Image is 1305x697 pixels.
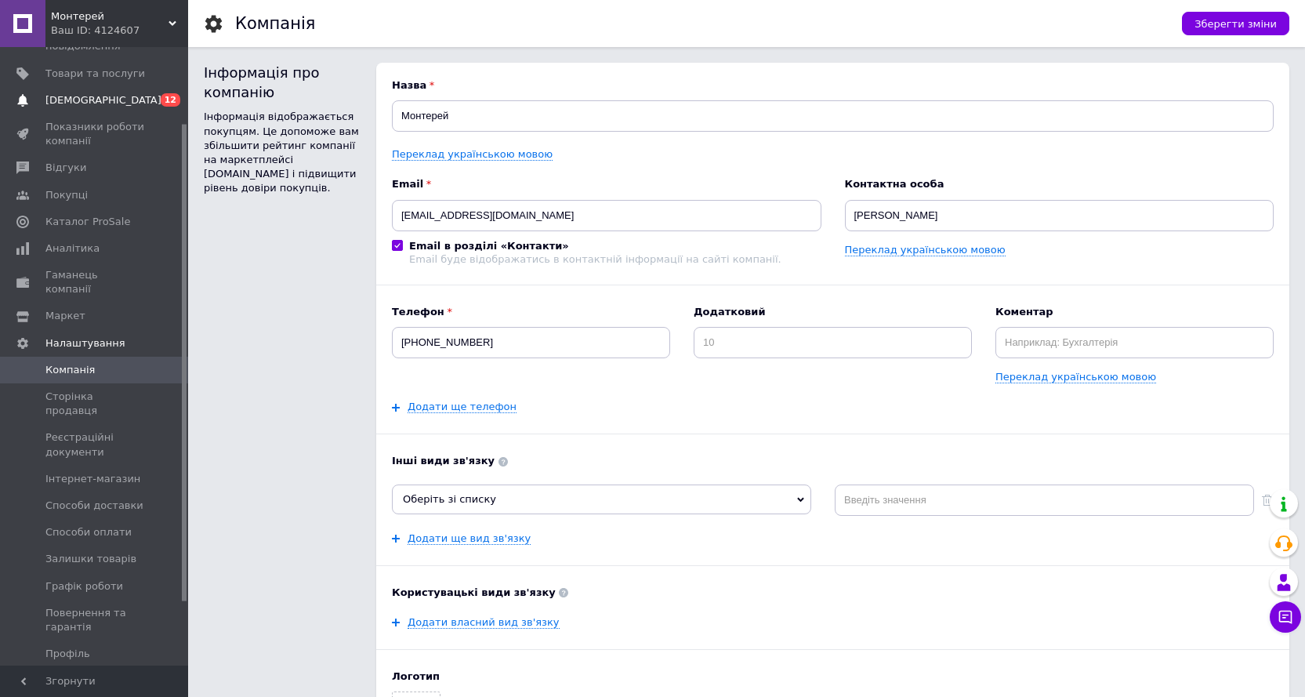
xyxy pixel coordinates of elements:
[408,532,531,545] a: Додати ще вид зв'язку
[45,430,145,459] span: Реєстраційні документи
[409,253,781,265] div: Email буде відображатись в контактній інформації на сайті компанії.
[45,499,143,513] span: Способи доставки
[392,200,821,231] input: Електронна адреса
[392,670,1274,684] b: Логотип
[694,327,972,358] input: 10
[204,110,361,195] div: Інформація відображається покупцям. Це допоможе вам збільшити рейтинг компанії на маркетплейсі [D...
[392,100,1274,132] input: Назва вашої компанії
[845,244,1006,256] a: Переклад українською мовою
[45,215,130,229] span: Каталог ProSale
[204,63,361,102] div: Інформація про компанію
[51,9,169,24] span: Монтерей
[835,485,1254,516] input: Введіть значення
[45,161,86,175] span: Відгуки
[45,241,100,256] span: Аналітика
[408,401,517,413] a: Додати ще телефон
[1194,18,1277,30] span: Зберегти зміни
[45,525,132,539] span: Способи оплати
[694,305,972,319] b: Додатковий
[845,177,1274,191] b: Контактна особа
[392,327,670,358] input: +38 096 0000000
[51,24,188,38] div: Ваш ID: 4124607
[45,472,140,486] span: Інтернет-магазин
[45,120,145,148] span: Показники роботи компанії
[995,305,1274,319] b: Коментар
[408,616,560,629] a: Додати власний вид зв'язку
[161,93,180,107] span: 12
[995,371,1156,383] a: Переклад українською мовою
[45,268,145,296] span: Гаманець компанії
[392,305,670,319] b: Телефон
[392,148,553,161] a: Переклад українською мовою
[409,240,569,252] b: Email в розділі «Контакти»
[235,14,315,33] h1: Компанія
[45,67,145,81] span: Товари та послуги
[45,647,90,661] span: Профіль
[45,336,125,350] span: Налаштування
[392,454,1274,468] b: Інші види зв'язку
[45,188,88,202] span: Покупці
[45,606,145,634] span: Повернення та гарантія
[45,579,123,594] span: Графік роботи
[392,586,1274,600] b: Користувацькі види зв'язку
[45,363,95,377] span: Компанія
[1270,601,1301,633] button: Чат з покупцем
[403,493,496,505] span: Оберіть зі списку
[392,78,1274,93] b: Назва
[16,16,865,81] p: "Монтерей ІМ" — интернет-платформа реального склада автозапчастей в г. [GEOGRAPHIC_DATA]. Мы явля...
[45,93,161,107] span: [DEMOGRAPHIC_DATA]
[392,177,821,191] b: Email
[45,552,136,566] span: Залишки товарів
[995,327,1274,358] input: Наприклад: Бухгалтерія
[45,390,145,418] span: Сторінка продавця
[16,16,865,81] body: Редактор, 02243FD8-269B-4221-9FD0-5864D44979E5
[845,200,1274,231] input: ПІБ
[45,309,85,323] span: Маркет
[1182,12,1289,35] button: Зберегти зміни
